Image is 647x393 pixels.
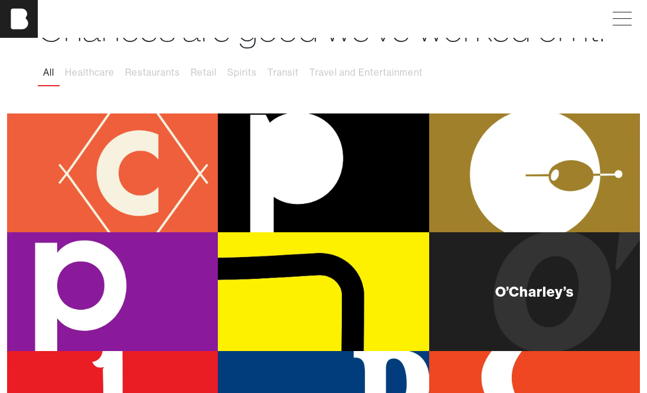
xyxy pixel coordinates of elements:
a: O’Charley’s [429,232,640,351]
button: Spirits [222,60,262,85]
h1: Chances are good we’ve worked on it. [38,5,609,51]
button: Retail [185,60,222,85]
div: O’Charley’s [495,284,574,298]
button: Healthcare [60,60,120,85]
button: Transit [262,60,304,85]
button: All [38,60,60,85]
button: Restaurants [120,60,185,85]
button: Travel and Entertainment [304,60,428,85]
